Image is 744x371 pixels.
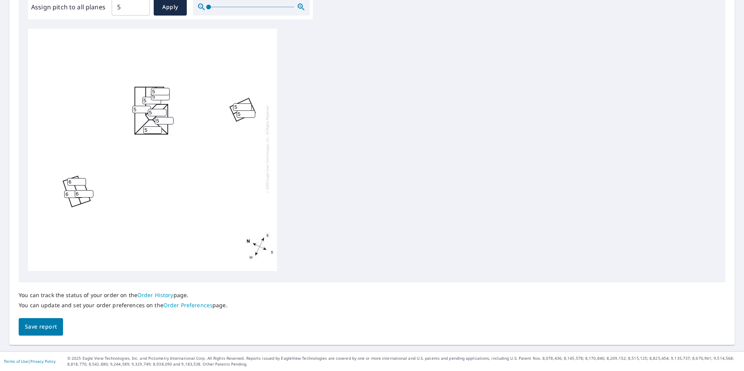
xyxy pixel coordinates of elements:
[25,322,57,332] span: Save report
[19,302,228,309] p: You can update and set your order preferences on the page.
[31,2,105,12] label: Assign pitch to all planes
[4,359,28,364] a: Terms of Use
[19,318,63,336] button: Save report
[163,301,212,309] a: Order Preferences
[4,359,56,364] p: |
[137,291,174,299] a: Order History
[67,355,740,367] p: © 2025 Eagle View Technologies, Inc. and Pictometry International Corp. All Rights Reserved. Repo...
[160,2,181,12] span: Apply
[19,292,228,299] p: You can track the status of your order on the page.
[30,359,56,364] a: Privacy Policy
